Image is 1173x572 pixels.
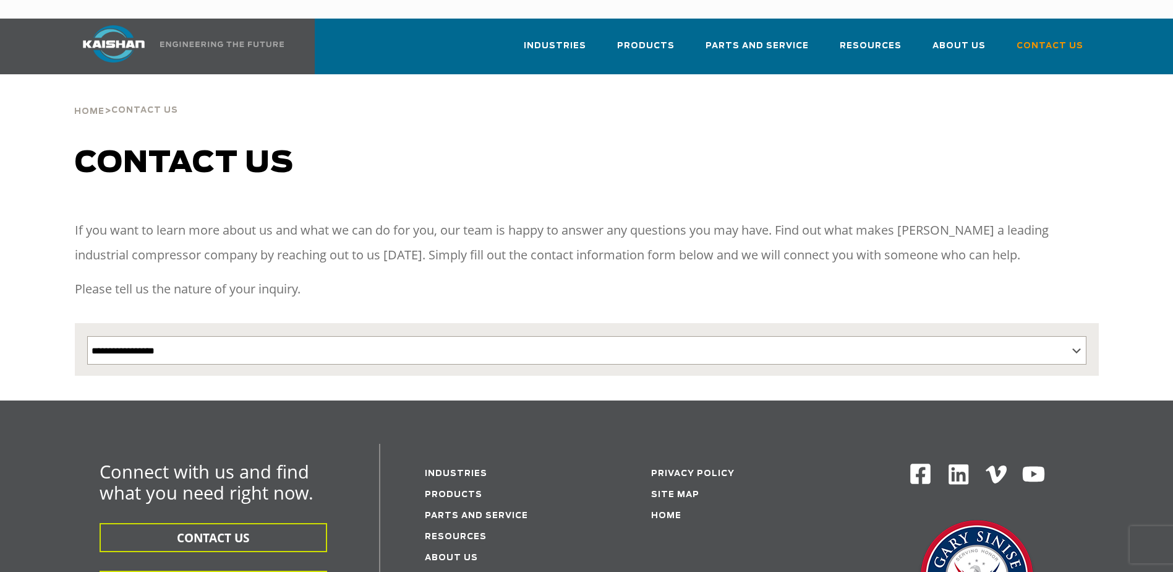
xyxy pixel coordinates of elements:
[67,19,286,74] a: Kaishan USA
[947,462,971,487] img: Linkedin
[425,554,478,562] a: About Us
[651,512,681,520] a: Home
[524,39,586,53] span: Industries
[617,39,675,53] span: Products
[1017,39,1083,53] span: Contact Us
[74,105,105,116] a: Home
[706,30,809,72] a: Parts and Service
[425,533,487,541] a: Resources
[932,39,986,53] span: About Us
[1022,462,1046,487] img: Youtube
[909,462,932,485] img: Facebook
[100,523,327,552] button: CONTACT US
[425,491,482,499] a: Products
[706,39,809,53] span: Parts and Service
[160,41,284,47] img: Engineering the future
[617,30,675,72] a: Products
[840,39,902,53] span: Resources
[651,491,699,499] a: Site Map
[425,470,487,478] a: Industries
[425,512,528,520] a: Parts and service
[932,30,986,72] a: About Us
[100,459,314,505] span: Connect with us and find what you need right now.
[75,149,294,178] span: Contact us
[75,218,1099,267] p: If you want to learn more about us and what we can do for you, our team is happy to answer any qu...
[74,74,178,121] div: >
[111,106,178,115] span: Contact Us
[651,470,735,478] a: Privacy Policy
[524,30,586,72] a: Industries
[67,25,160,63] img: kaishan logo
[986,466,1007,483] img: Vimeo
[840,30,902,72] a: Resources
[75,277,1099,301] p: Please tell us the nature of your inquiry.
[1017,30,1083,72] a: Contact Us
[74,108,105,116] span: Home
